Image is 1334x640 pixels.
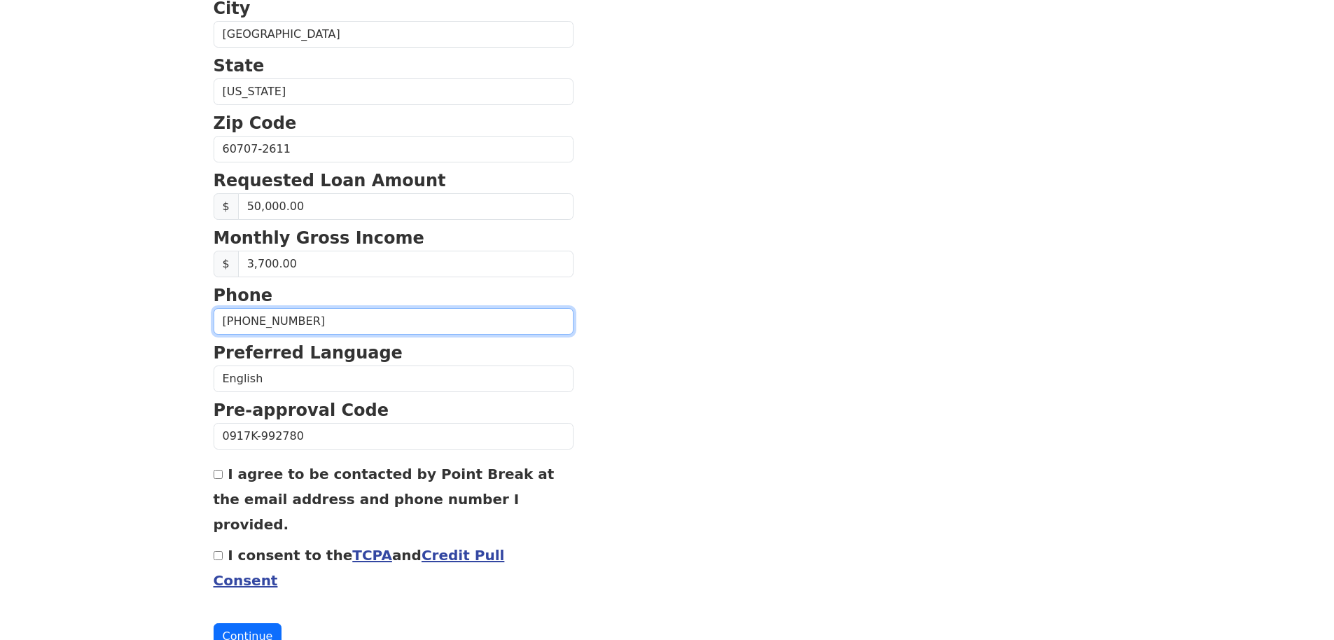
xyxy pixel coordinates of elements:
[352,547,392,564] a: TCPA
[214,56,265,76] strong: State
[214,466,555,533] label: I agree to be contacted by Point Break at the email address and phone number I provided.
[238,251,574,277] input: Monthly Gross Income
[214,286,273,305] strong: Phone
[214,113,297,133] strong: Zip Code
[214,308,574,335] input: (___) ___-____
[214,171,446,190] strong: Requested Loan Amount
[214,547,505,589] label: I consent to the and
[238,193,574,220] input: Requested Loan Amount
[214,136,574,162] input: Zip Code
[214,343,403,363] strong: Preferred Language
[214,225,574,251] p: Monthly Gross Income
[214,401,389,420] strong: Pre-approval Code
[214,251,239,277] span: $
[214,21,574,48] input: City
[214,423,574,450] input: Pre-approval Code
[214,193,239,220] span: $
